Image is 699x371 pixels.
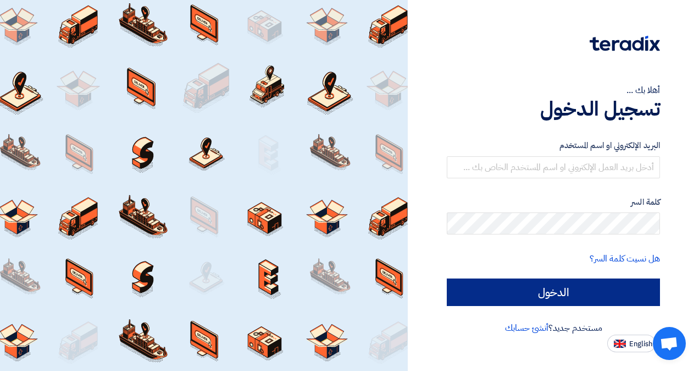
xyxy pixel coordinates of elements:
label: البريد الإلكتروني او اسم المستخدم [447,139,660,152]
button: English [607,335,656,352]
div: مستخدم جديد؟ [447,321,660,335]
input: الدخول [447,279,660,306]
h1: تسجيل الدخول [447,97,660,121]
input: أدخل بريد العمل الإلكتروني او اسم المستخدم الخاص بك ... [447,156,660,178]
label: كلمة السر [447,196,660,209]
a: هل نسيت كلمة السر؟ [590,252,660,265]
span: English [629,340,652,348]
div: Open chat [653,327,686,360]
img: Teradix logo [590,36,660,51]
div: أهلا بك ... [447,84,660,97]
a: أنشئ حسابك [505,321,548,335]
img: en-US.png [614,340,626,348]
